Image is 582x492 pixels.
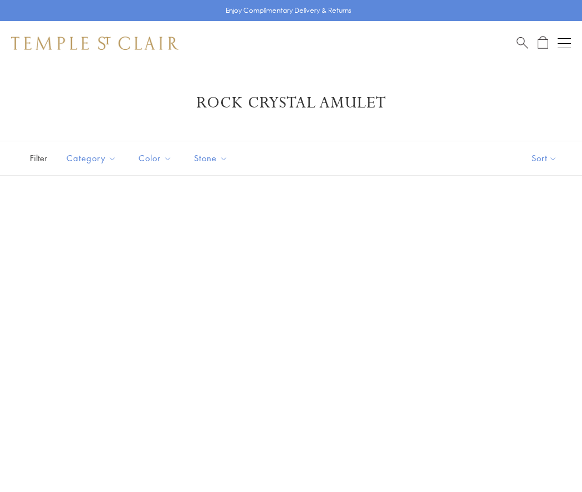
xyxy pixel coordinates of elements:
[28,93,554,113] h1: Rock Crystal Amulet
[188,151,236,165] span: Stone
[133,151,180,165] span: Color
[61,151,125,165] span: Category
[11,37,178,50] img: Temple St. Clair
[558,37,571,50] button: Open navigation
[538,36,548,50] a: Open Shopping Bag
[58,146,125,171] button: Category
[130,146,180,171] button: Color
[507,141,582,175] button: Show sort by
[517,36,528,50] a: Search
[226,5,351,16] p: Enjoy Complimentary Delivery & Returns
[186,146,236,171] button: Stone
